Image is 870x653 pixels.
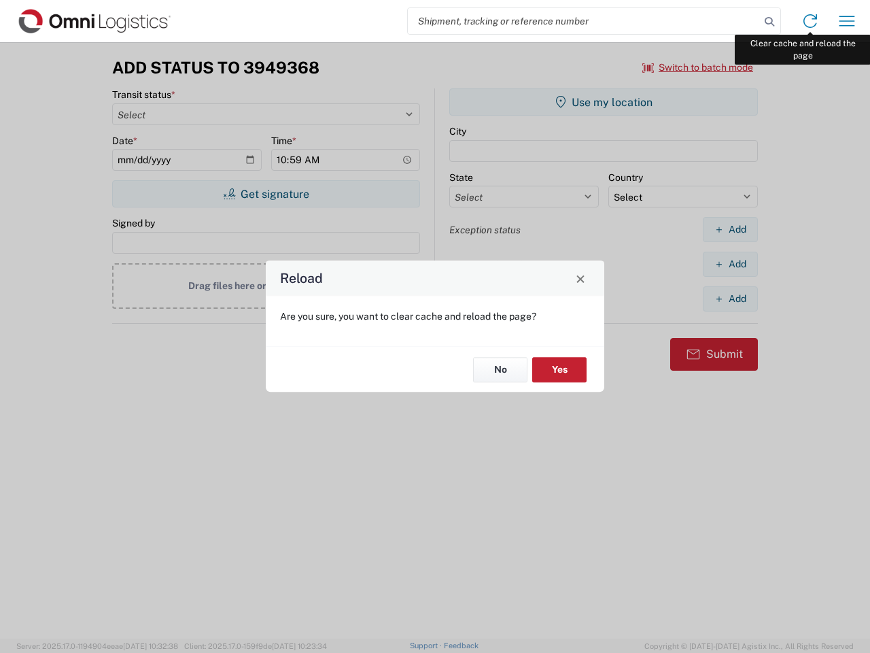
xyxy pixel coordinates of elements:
button: No [473,357,527,382]
p: Are you sure, you want to clear cache and reload the page? [280,310,590,322]
button: Yes [532,357,587,382]
input: Shipment, tracking or reference number [408,8,760,34]
button: Close [571,269,590,288]
h4: Reload [280,269,323,288]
